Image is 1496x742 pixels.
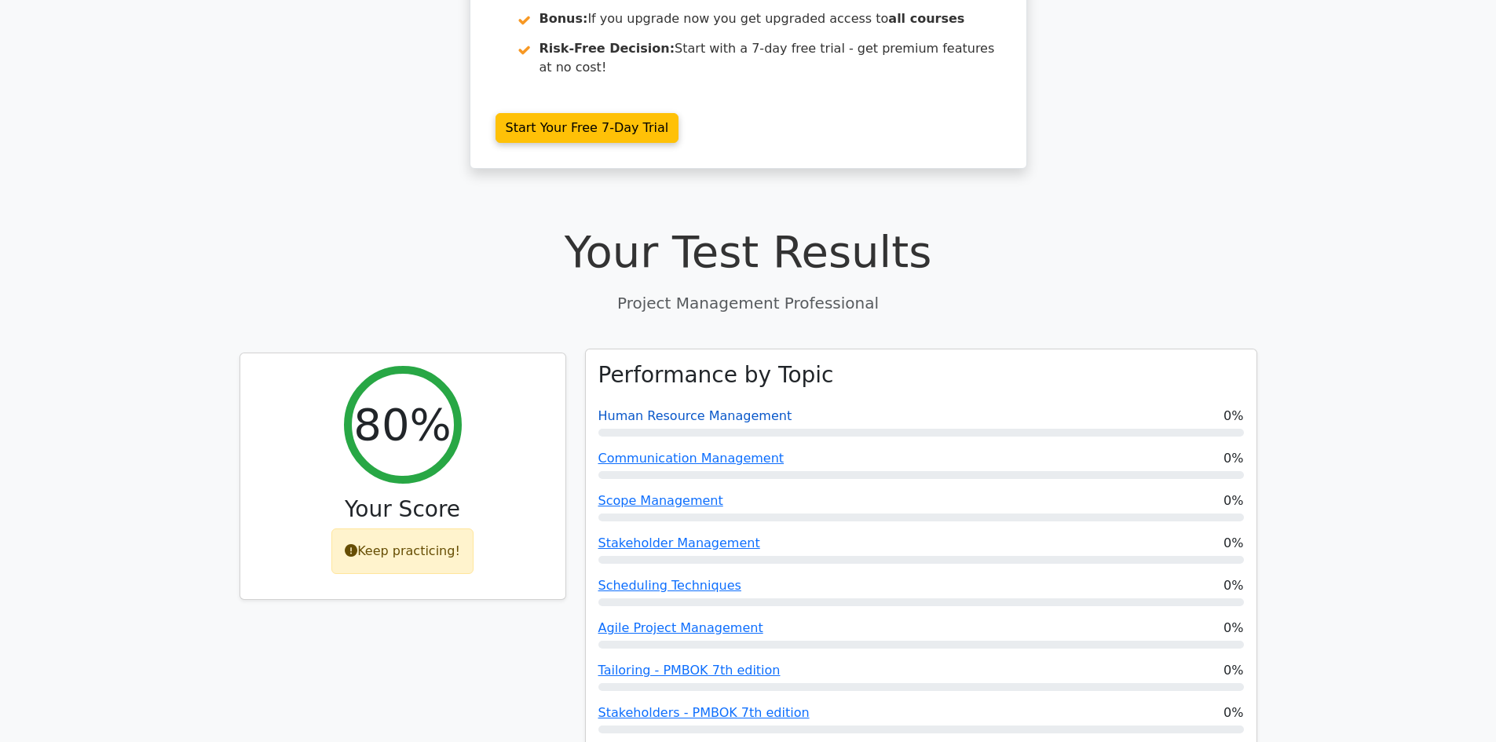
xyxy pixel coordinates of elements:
[1224,407,1243,426] span: 0%
[331,528,474,574] div: Keep practicing!
[240,291,1257,315] p: Project Management Professional
[1224,492,1243,510] span: 0%
[598,620,763,635] a: Agile Project Management
[598,663,781,678] a: Tailoring - PMBOK 7th edition
[1224,576,1243,595] span: 0%
[598,493,723,508] a: Scope Management
[496,113,679,143] a: Start Your Free 7-Day Trial
[240,225,1257,278] h1: Your Test Results
[1224,704,1243,722] span: 0%
[1224,661,1243,680] span: 0%
[598,578,741,593] a: Scheduling Techniques
[1224,534,1243,553] span: 0%
[1224,619,1243,638] span: 0%
[598,451,785,466] a: Communication Management
[1224,449,1243,468] span: 0%
[598,705,810,720] a: Stakeholders - PMBOK 7th edition
[353,398,451,451] h2: 80%
[598,362,834,389] h3: Performance by Topic
[253,496,553,523] h3: Your Score
[598,408,792,423] a: Human Resource Management
[598,535,760,550] a: Stakeholder Management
